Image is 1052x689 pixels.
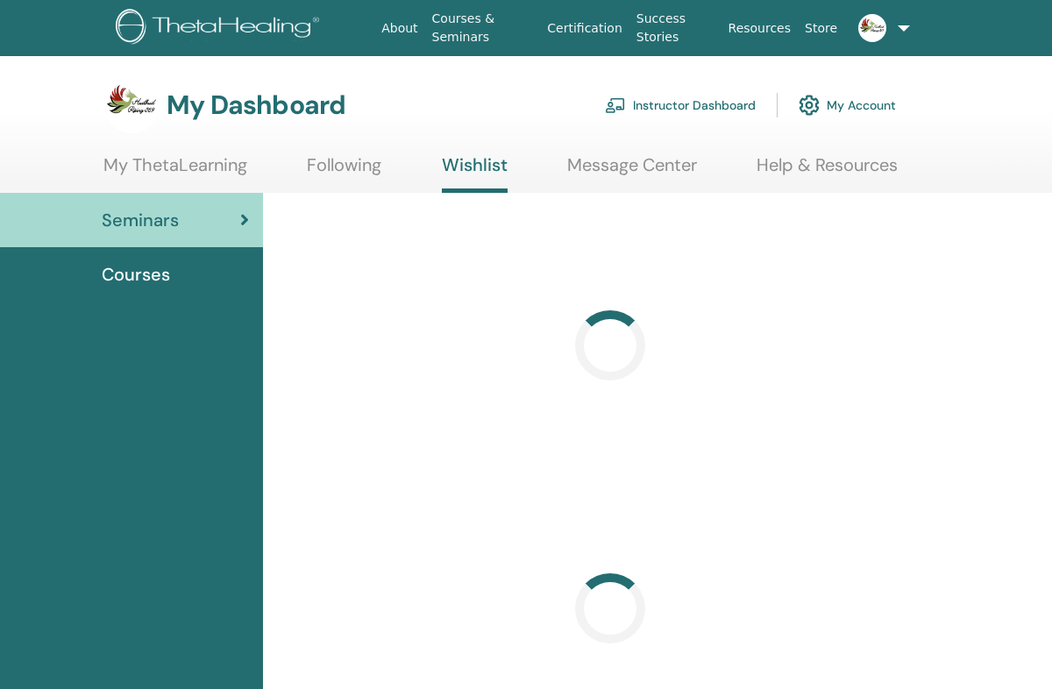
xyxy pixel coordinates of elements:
a: My ThetaLearning [103,154,247,188]
h3: My Dashboard [167,89,345,121]
a: Instructor Dashboard [605,86,756,124]
a: Help & Resources [757,154,898,188]
a: Success Stories [629,3,721,53]
img: chalkboard-teacher.svg [605,97,626,113]
a: Store [798,12,844,45]
a: Courses & Seminars [425,3,541,53]
a: About [374,12,424,45]
img: default.jpg [103,77,160,133]
img: default.jpg [858,14,886,42]
a: Certification [540,12,629,45]
a: Wishlist [442,154,508,193]
img: logo.png [116,9,325,48]
span: Seminars [102,207,179,233]
a: Resources [721,12,799,45]
a: Message Center [567,154,697,188]
a: Following [307,154,381,188]
a: My Account [799,86,896,124]
img: cog.svg [799,90,820,120]
span: Courses [102,261,170,288]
